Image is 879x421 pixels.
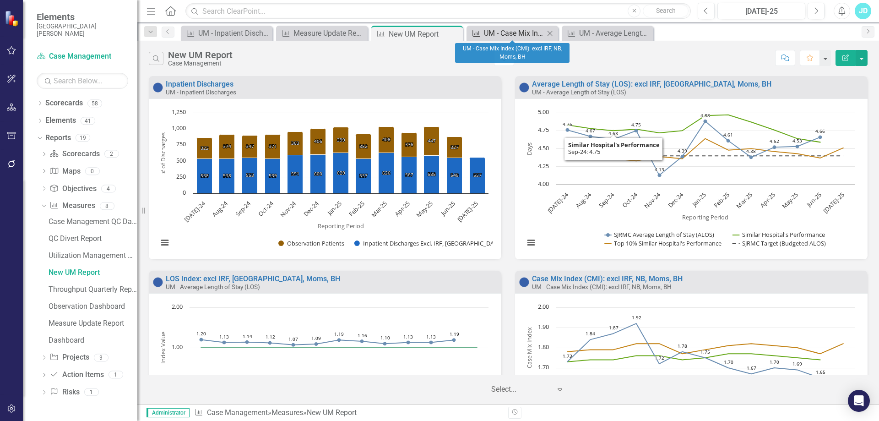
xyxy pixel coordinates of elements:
small: UM - Case Mix Index (CMI): excl IRF, NB, Moms, BH [532,283,672,290]
div: 8 [100,202,114,210]
text: 347 [246,143,254,149]
text: 1.10 [380,334,390,341]
a: QC Divert Report [46,231,137,246]
path: Sep-24, 4.75. Similar Hospital's Performance. [611,129,615,132]
path: Jan-25, 1.19. SJRMC LOS Index. [337,338,341,342]
text: Jan-25 [325,199,343,218]
path: Jun-25, 327. Observation Patients. [447,137,462,158]
text: 500 [176,156,186,164]
text: 4.39 [678,148,687,154]
div: 19 [76,134,90,142]
text: 4.75 [631,121,641,128]
text: 2.00 [172,302,183,311]
a: Objectives [49,184,96,194]
text: Oct-24 [620,190,639,209]
g: Inpatient Discharges Excl. IRF, NB, Moms, BH, bar series 2 of 2 with 13 bars. [197,153,485,193]
a: Utilization Management Dashboard [46,248,137,263]
path: Feb-25, 537. Inpatient Discharges Excl. IRF, NB, Moms, BH. [356,159,371,193]
text: # of Discharges [159,132,167,174]
div: Measure Update Report [293,27,365,39]
text: 538 [201,172,209,179]
small: [GEOGRAPHIC_DATA][PERSON_NAME] [37,22,128,38]
text: 539 [269,172,277,179]
div: Double-Click to Edit [149,76,501,259]
div: New UM Report [307,408,357,417]
small: UM - Average Length of Stay (LOS) [166,283,260,290]
div: 41 [81,117,95,125]
text: Apr-25 [759,191,777,209]
path: Dec-24, 406. Observation Patients. [310,128,326,154]
text: Jun-25 [439,199,457,218]
div: 2 [104,150,119,158]
text: 750 [176,140,186,148]
text: 4.52 [770,138,779,144]
a: Elements [45,115,76,126]
path: Apr-25, 376. Observation Patients. [402,132,417,157]
g: Observation Patients, bar series 1 of 2 with 13 bars. [197,113,478,159]
text: 4.63 [608,130,618,137]
path: Feb-25, 4.61. SJRMC Average Length of Stay (ALOS). [727,139,730,142]
small: UM - Average Length of Stay (LOS) [532,88,626,96]
img: No Information [519,82,530,93]
text: 376 [405,141,413,148]
text: 399 [337,137,345,143]
path: Nov-24, 4.13. SJRMC Average Length of Stay (ALOS). [658,174,662,177]
button: JD [855,3,871,19]
button: Show Observation Patients [278,239,344,247]
text: 406 [314,138,322,144]
path: Jun-25, 548. Inpatient Discharges Excl. IRF, NB, Moms, BH. [447,158,462,193]
text: Nov-24 [278,199,298,219]
text: 1.70 [538,363,549,371]
text: 0 [183,188,186,197]
path: May-25, 4.53. SJRMC Average Length of Stay (ALOS). [796,145,799,148]
text: 538 [223,172,231,179]
text: 588 [428,171,436,177]
path: Sep-24, 1.14. SJRMC LOS Index. [245,340,249,344]
text: 1.12 [266,334,275,340]
path: Apr-25, 1.13. SJRMC LOS Index. [407,340,410,344]
div: New UM Report [168,50,233,60]
text: 1.80 [538,343,549,351]
text: Case Mix Index [525,327,533,368]
path: Mar-25, 626. Inpatient Discharges Excl. IRF, NB, Moms, BH. [379,153,394,193]
div: New UM Report [389,28,461,40]
g: Top 10% Similar Hospital's Performance, line 3 of 4 with 13 data points. [566,137,845,163]
text: 4.76 [563,121,572,127]
text: Sep-24 [597,190,616,209]
path: May-25, 588. Inpatient Discharges Excl. IRF, NB, Moms, BH. [424,155,439,193]
a: Measures [49,201,95,211]
text: Sep-24 [233,199,253,218]
a: Projects [49,352,89,363]
a: Risks [49,387,79,398]
svg: Interactive chart [520,108,859,257]
a: Measure Update Report [46,316,137,331]
text: [DATE]-24 [546,190,570,215]
path: Oct-24, 4.75. SJRMC Average Length of Stay (ALOS). [635,129,638,132]
text: 4.66 [815,128,825,134]
text: 1,250 [172,108,186,116]
path: Nov-24, 591. Inpatient Discharges Excl. IRF, NB, Moms, BH. [288,155,303,193]
a: UM - Average Length of Stay (LOS) [564,27,651,39]
path: Jan-25, 399. Observation Patients. [333,127,349,153]
div: 1 [84,388,99,396]
div: Utilization Management Dashboard [49,252,137,260]
text: 5.00 [538,108,549,116]
div: Observation Dashboard [49,302,137,311]
div: 1 [109,371,123,379]
text: 1.84 [586,330,595,337]
div: UM - Case Mix Index (CMI): excl IRF, NB, Moms, BH [484,27,544,39]
button: Search [643,5,689,17]
text: 553 [246,172,254,178]
span: Elements [37,11,128,22]
div: New UM Report [49,268,137,277]
div: » » [194,408,501,418]
text: 548 [450,172,459,178]
text: 1.09 [311,335,321,341]
div: QC Divert Report [49,235,137,243]
a: Measure Update Report [278,27,365,39]
text: 1.00 [172,343,183,351]
div: Measure Update Report [49,319,137,328]
text: 1.67 [747,365,756,371]
text: 1.75 [700,349,710,355]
